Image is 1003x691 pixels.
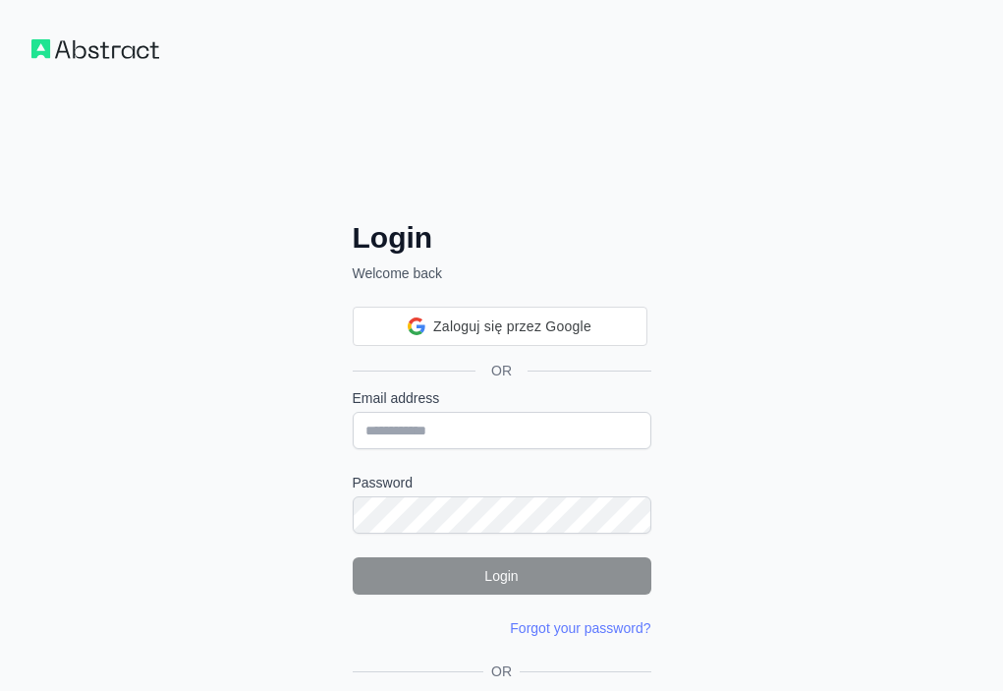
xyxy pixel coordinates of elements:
[353,557,651,595] button: Login
[483,662,520,681] span: OR
[475,361,528,380] span: OR
[353,307,647,346] div: Zaloguj się przez Google
[353,220,651,256] h2: Login
[510,620,650,636] a: Forgot your password?
[353,388,651,408] label: Email address
[353,263,651,283] p: Welcome back
[353,473,651,492] label: Password
[433,317,591,337] span: Zaloguj się przez Google
[31,39,159,59] img: Workflow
